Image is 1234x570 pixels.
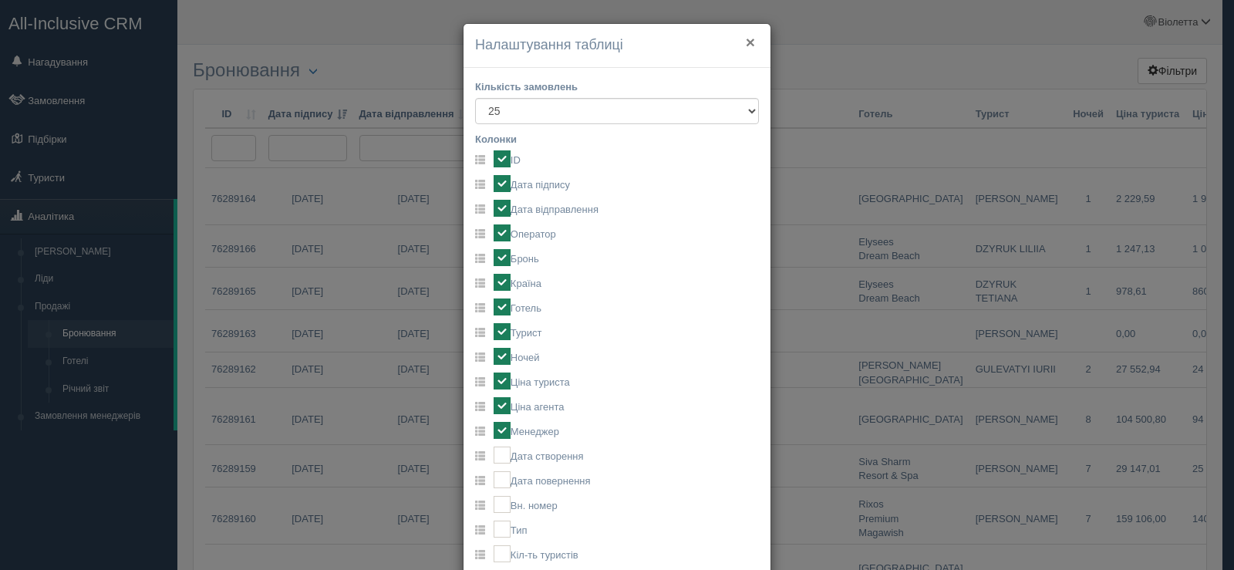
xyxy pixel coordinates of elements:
label: Кіл-ть туристів [494,545,578,562]
label: Ночей [494,348,540,365]
button: × [746,34,755,50]
label: Дата підпису [494,175,570,192]
label: Дата повернення [494,471,591,488]
label: Оператор [494,224,556,241]
label: Бронь [494,249,539,266]
label: Готель [494,298,541,315]
label: Колонки [475,132,759,147]
label: ID [494,150,521,167]
label: Дата створення [494,447,584,464]
label: Кількість замовлень [475,79,759,94]
label: Вн. номер [494,496,558,513]
label: Турист [494,323,542,340]
label: Тип [494,521,528,538]
label: Ціна агента [494,397,565,414]
label: Дата відправлення [494,200,598,217]
label: Менеджер [494,422,559,439]
h4: Налаштування таблиці [475,35,759,56]
label: Країна [494,274,541,291]
label: Ціна туриста [494,373,570,390]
